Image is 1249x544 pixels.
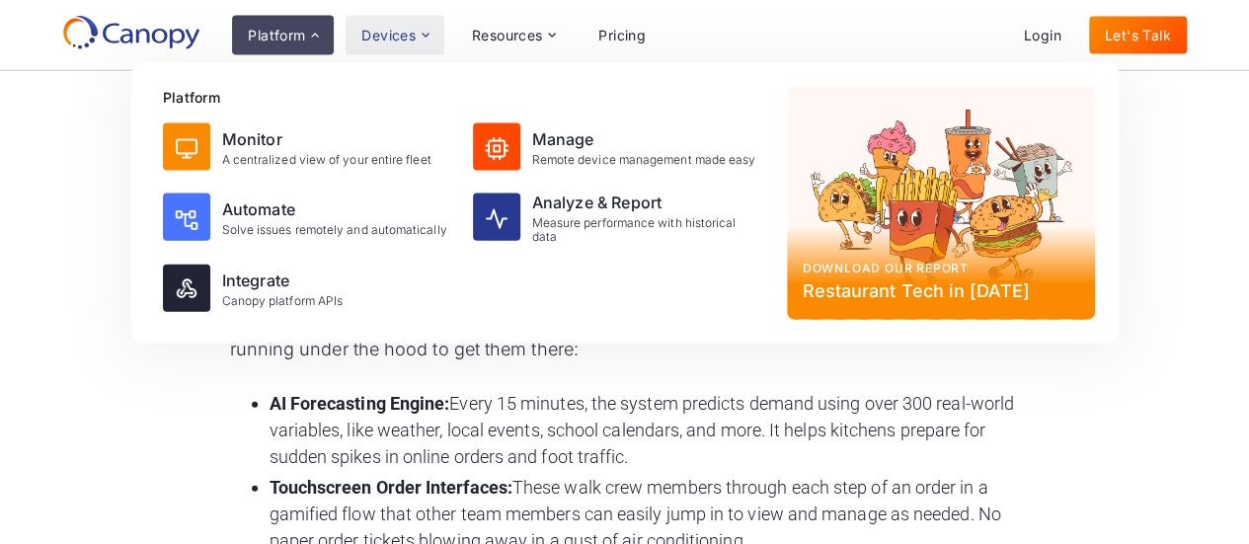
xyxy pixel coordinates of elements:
div: Analyze & Report [532,191,763,214]
a: Login [1008,17,1077,54]
div: Automate [222,197,447,221]
strong: Touchscreen Order Interfaces: [270,477,512,498]
a: IntegrateCanopy platform APIs [155,257,461,320]
div: Solve issues remotely and automatically [222,223,447,237]
div: Integrate [222,269,344,292]
div: Remote device management made easy [532,153,756,167]
div: Platform [163,87,771,108]
strong: AI Forecasting Engine: [270,393,450,414]
a: Let's Talk [1089,17,1187,54]
a: ManageRemote device management made easy [465,116,771,179]
div: Restaurant Tech in [DATE] [803,277,1079,304]
div: Platform [248,29,305,42]
div: Monitor [222,127,431,151]
div: Canopy platform APIs [222,294,344,308]
a: MonitorA centralized view of your entire fleet [155,116,461,179]
li: Every 15 minutes, the system predicts demand using over 300 real-world variables, like weather, l... [270,390,1020,470]
div: Manage [532,127,756,151]
nav: Platform [131,63,1119,344]
div: Resources [456,16,571,55]
a: Analyze & ReportMeasure performance with historical data [465,183,771,253]
a: AutomateSolve issues remotely and automatically [155,183,461,253]
div: Measure performance with historical data [532,216,763,245]
div: Resources [472,29,543,42]
div: A centralized view of your entire fleet [222,153,431,167]
div: Devices [346,16,444,55]
div: Download our report [803,260,1079,277]
a: Pricing [583,17,662,54]
a: Download our reportRestaurant Tech in [DATE] [787,87,1095,320]
div: Platform [232,16,334,55]
div: Devices [361,29,416,42]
